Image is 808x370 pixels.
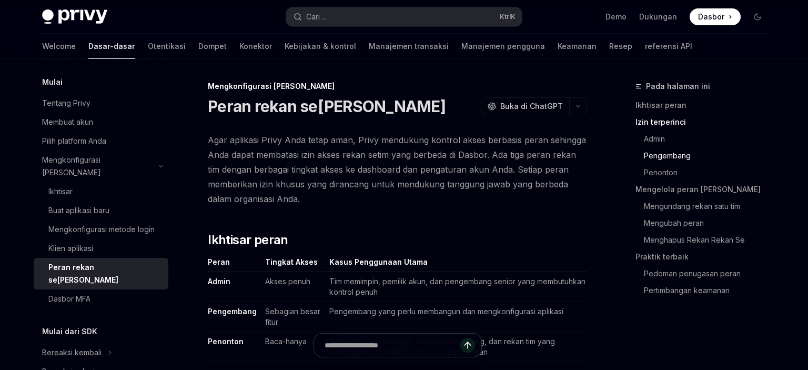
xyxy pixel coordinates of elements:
[635,181,774,198] a: Mengelola peran [PERSON_NAME]
[644,215,774,232] a: Mengubah peran
[325,302,587,332] td: Pengembang yang perlu membangun dan mengkonfigurasi aplikasi
[261,302,325,332] td: Sebagian besar fitur
[605,12,627,22] a: Demo
[645,34,692,59] a: referensi API
[261,257,325,272] th: Tingkat Akses
[34,132,168,151] a: Pilih platform Anda
[635,97,774,114] a: Ikhtisar peran
[558,34,597,59] a: Keamanan
[48,185,73,198] div: Ikhtisar
[460,338,475,353] button: Kirim pesan
[34,220,168,239] a: Mengkonfigurasi metode login
[609,34,632,59] a: Resep
[48,293,90,305] div: Dasbor MFA
[500,13,516,21] span: Ktrl K
[500,101,563,112] span: Buka di ChatGPT
[306,11,327,23] div: Cari ...
[148,34,186,59] a: Otentikasi
[369,34,449,59] a: Manajemen transaksi
[42,97,90,109] div: Tentang Privy
[42,135,106,147] div: Pilih platform Anda
[261,272,325,302] td: Akses penuh
[644,164,774,181] a: Penonton
[208,133,587,206] span: Agar aplikasi Privy Anda tetap aman, Privy mendukung kontrol akses berbasis peran sehingga Anda d...
[48,204,109,217] div: Buat aplikasi baru
[34,94,168,113] a: Tentang Privy
[48,261,162,286] div: Peran rekan se[PERSON_NAME]
[34,239,168,258] a: Klien aplikasi
[42,34,76,59] a: Welcome
[34,182,168,201] a: Ikhtisar
[646,80,710,93] span: Pada halaman ini
[285,34,356,59] a: Kebijakan & kontrol
[481,97,569,115] button: Buka di ChatGPT
[635,248,774,265] a: Praktik terbaik
[208,257,261,272] th: Peran
[48,223,155,236] div: Mengkonfigurasi metode login
[749,8,766,25] button: Mode Gelap Belok
[690,8,741,25] a: Dasbor
[208,232,288,248] span: Ikhtisar peran
[644,131,774,147] a: Admin
[208,307,257,316] strong: Pengembang
[42,325,97,338] h5: Mulai dari SDK
[48,242,93,255] div: Klien aplikasi
[286,7,522,26] button: Cari ...KtrlK
[42,116,93,128] div: Membuat akun
[644,198,774,215] a: Mengundang rekan satu tim
[461,34,545,59] a: Manajemen pengguna
[42,154,153,179] div: Mengkonfigurasi [PERSON_NAME]
[208,277,230,286] strong: Admin
[42,76,63,88] h5: Mulai
[42,346,102,359] div: Bereaksi kembali
[635,114,774,131] a: Izin terperinci
[644,232,774,248] a: Menghapus Rekan Rekan Se
[644,265,774,282] a: Pedoman penugasan peran
[325,257,587,272] th: Kasus Penggunaan Utama
[34,289,168,308] a: Dasbor MFA
[239,34,272,59] a: Konektor
[34,258,168,289] a: Peran rekan se[PERSON_NAME]
[34,201,168,220] a: Buat aplikasi baru
[644,147,774,164] a: Pengembang
[88,34,135,59] a: Dasar-dasar
[198,34,227,59] a: Dompet
[698,12,724,22] span: Dasbor
[34,113,168,132] a: Membuat akun
[325,272,587,302] td: Tim memimpin, pemilik akun, dan pengembang senior yang membutuhkan kontrol penuh
[42,9,107,24] img: logo gelap
[208,97,446,116] h1: Peran rekan se[PERSON_NAME]
[208,81,587,92] div: Mengkonfigurasi [PERSON_NAME]
[644,282,774,299] a: Pertimbangan keamanan
[639,12,677,22] a: Dukungan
